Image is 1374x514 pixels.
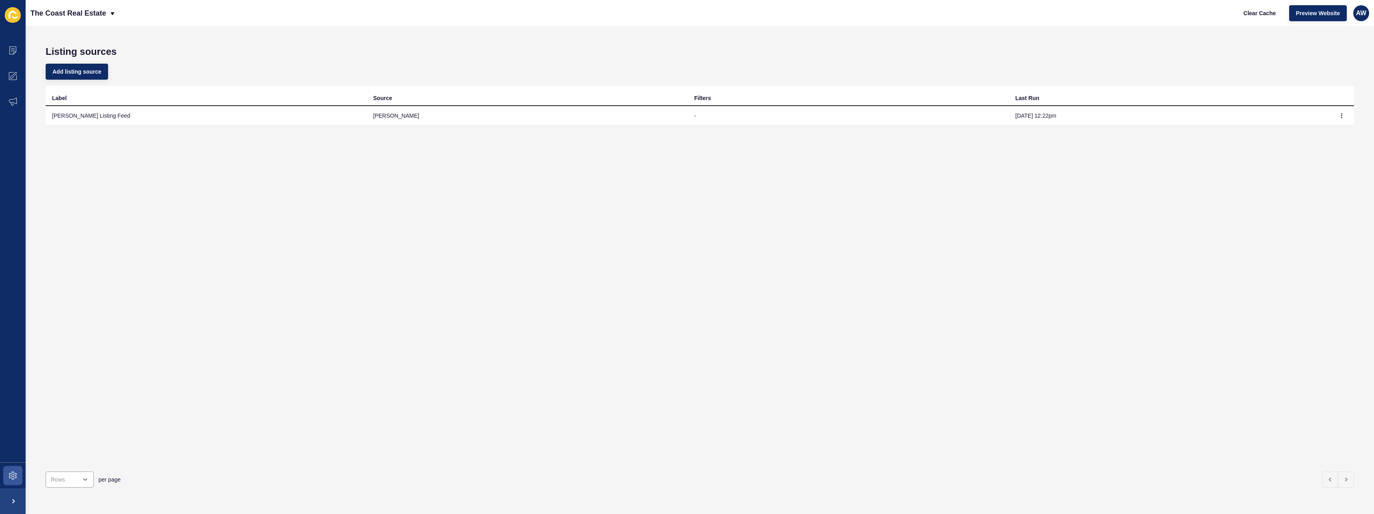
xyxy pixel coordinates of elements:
[46,106,367,126] td: [PERSON_NAME] Listing Feed
[1296,9,1340,17] span: Preview Website
[46,64,108,80] button: Add listing source
[52,94,67,102] div: Label
[30,3,106,23] p: The Coast Real Estate
[98,476,121,484] span: per page
[1015,94,1039,102] div: Last Run
[688,106,1009,126] td: -
[1356,9,1366,17] span: AW
[373,94,392,102] div: Source
[46,46,1354,57] h1: Listing sources
[52,68,101,76] span: Add listing source
[694,94,711,102] div: Filters
[1243,9,1276,17] span: Clear Cache
[1009,106,1330,126] td: [DATE] 12:22pm
[367,106,688,126] td: [PERSON_NAME]
[46,472,94,488] div: open menu
[1237,5,1283,21] button: Clear Cache
[1289,5,1347,21] button: Preview Website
